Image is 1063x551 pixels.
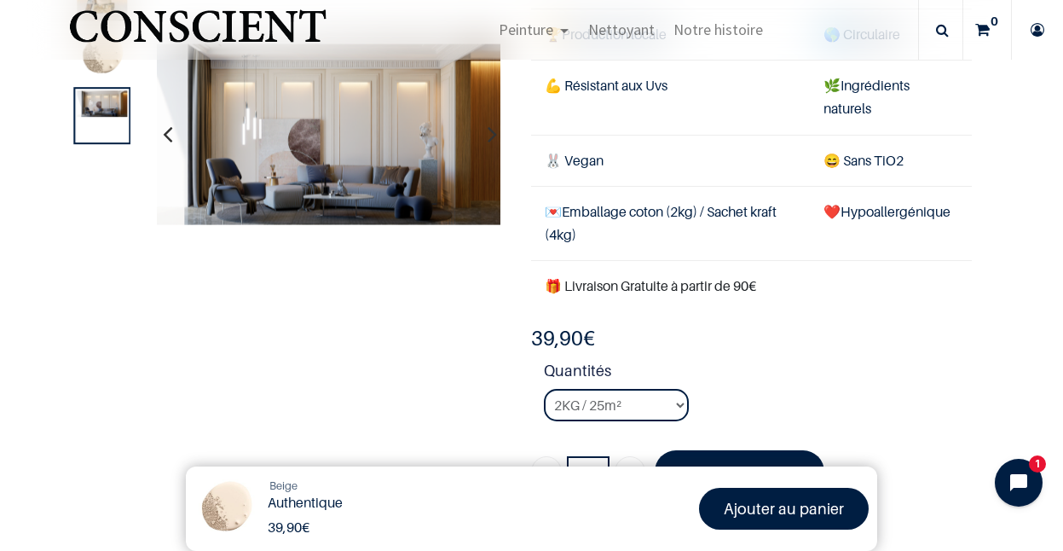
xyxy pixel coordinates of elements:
[269,478,298,495] a: Beige
[545,77,667,94] span: 💪 Résistant aux Uvs
[673,20,763,39] span: Notre histoire
[823,77,841,94] span: 🌿
[810,61,972,135] td: Ingrédients naturels
[77,91,127,118] img: Product image
[268,519,302,536] span: 39,90
[156,43,500,225] img: Product image
[531,456,562,487] a: Supprimer
[545,203,562,220] span: 💌
[679,463,800,481] font: Ajouter au panier
[268,495,546,511] h1: Authentique
[269,478,298,492] span: Beige
[655,450,824,492] a: Ajouter au panier
[194,475,258,539] img: Product Image
[545,277,756,294] font: 🎁 Livraison Gratuite à partir de 90€
[810,135,972,186] td: ans TiO2
[810,186,972,260] td: ❤️Hypoallergénique
[531,326,595,351] b: €
[588,20,655,39] span: Nettoyant
[531,186,809,260] td: Emballage coton (2kg) / Sachet kraft (4kg)
[615,456,645,487] a: Ajouter
[986,13,1002,30] sup: 0
[268,519,309,536] b: €
[531,326,583,351] span: 39,90
[544,359,971,389] strong: Quantités
[545,152,604,169] span: 🐰 Vegan
[823,152,851,169] span: 😄 S
[499,20,553,39] span: Peinture
[724,500,844,518] font: Ajouter au panier
[699,488,869,530] a: Ajouter au panier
